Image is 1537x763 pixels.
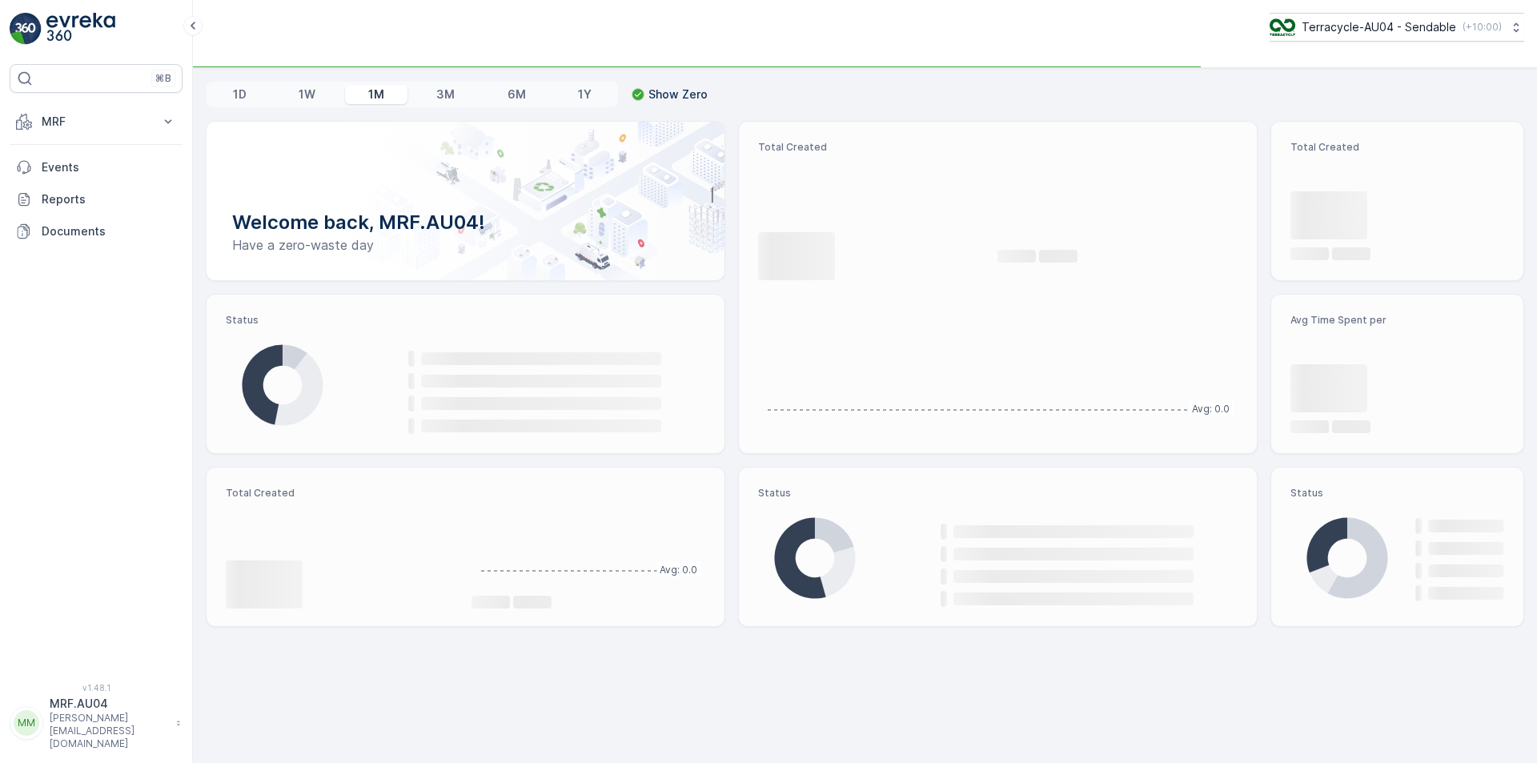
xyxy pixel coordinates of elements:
a: Reports [10,183,183,215]
div: MM [14,710,39,736]
p: Terracycle-AU04 - Sendable [1302,19,1456,35]
img: logo [10,13,42,45]
p: ( +10:00 ) [1463,21,1502,34]
p: Events [42,159,176,175]
p: MRF.AU04 [50,696,168,712]
p: Show Zero [648,86,708,102]
button: Terracycle-AU04 - Sendable(+10:00) [1270,13,1524,42]
p: Avg Time Spent per [1290,314,1504,327]
img: terracycle_logo.png [1270,18,1295,36]
p: Reports [42,191,176,207]
p: Status [226,314,705,327]
p: Documents [42,223,176,239]
p: MRF [42,114,150,130]
p: [PERSON_NAME][EMAIL_ADDRESS][DOMAIN_NAME] [50,712,168,750]
p: ⌘B [155,72,171,85]
img: logo_light-DOdMpM7g.png [46,13,115,45]
p: 1M [368,86,384,102]
p: 3M [436,86,455,102]
button: MMMRF.AU04[PERSON_NAME][EMAIL_ADDRESS][DOMAIN_NAME] [10,696,183,750]
p: Status [1290,487,1504,500]
p: Total Created [758,141,1238,154]
p: 1Y [578,86,592,102]
p: 6M [508,86,526,102]
span: v 1.48.1 [10,683,183,693]
p: Total Created [226,487,459,500]
a: Events [10,151,183,183]
p: Have a zero-waste day [232,235,699,255]
p: Welcome back, MRF.AU04! [232,210,699,235]
p: Total Created [1290,141,1504,154]
p: Status [758,487,1238,500]
p: 1D [233,86,247,102]
p: 1W [299,86,315,102]
button: MRF [10,106,183,138]
a: Documents [10,215,183,247]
